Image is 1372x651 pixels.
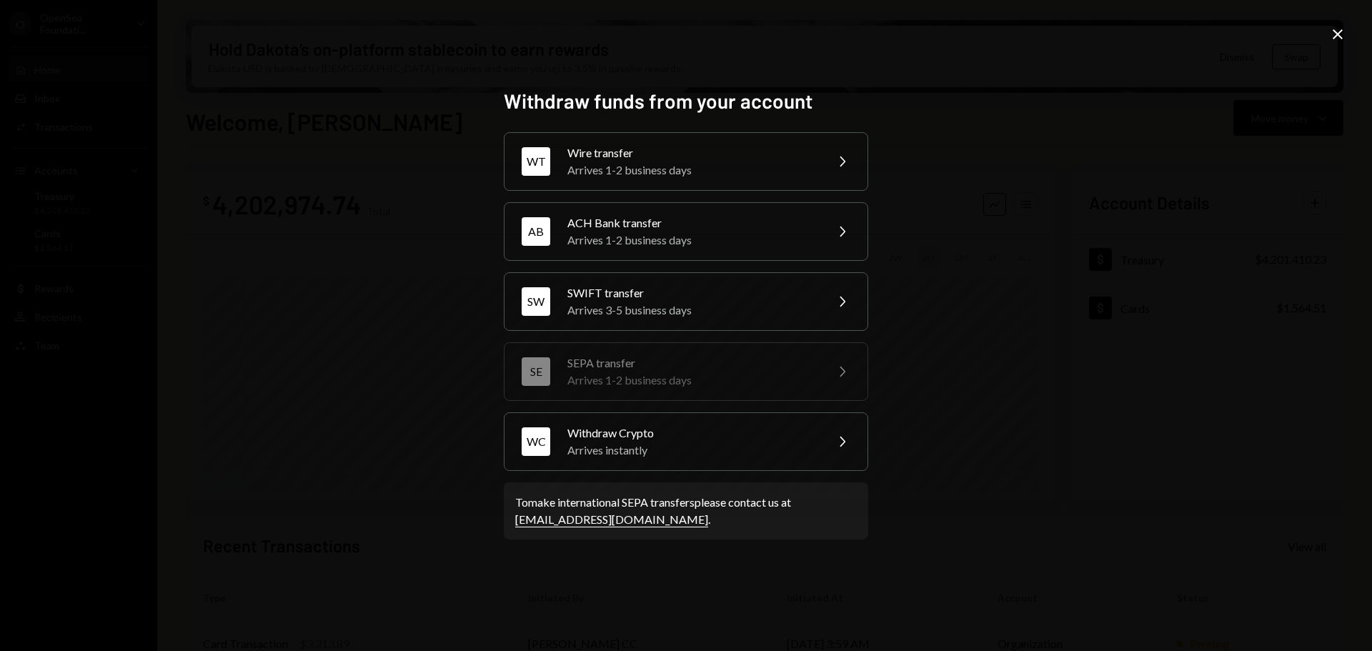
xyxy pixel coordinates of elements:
[567,214,816,232] div: ACH Bank transfer
[567,232,816,249] div: Arrives 1-2 business days
[567,144,816,161] div: Wire transfer
[504,202,868,261] button: ABACH Bank transferArrives 1-2 business days
[567,284,816,302] div: SWIFT transfer
[504,87,868,115] h2: Withdraw funds from your account
[567,424,816,442] div: Withdraw Crypto
[515,512,708,527] a: [EMAIL_ADDRESS][DOMAIN_NAME]
[567,372,816,389] div: Arrives 1-2 business days
[515,494,857,528] div: To make international SEPA transfers please contact us at .
[504,342,868,401] button: SESEPA transferArrives 1-2 business days
[567,442,816,459] div: Arrives instantly
[567,302,816,319] div: Arrives 3-5 business days
[504,412,868,471] button: WCWithdraw CryptoArrives instantly
[567,161,816,179] div: Arrives 1-2 business days
[522,217,550,246] div: AB
[504,132,868,191] button: WTWire transferArrives 1-2 business days
[522,287,550,316] div: SW
[522,427,550,456] div: WC
[522,147,550,176] div: WT
[567,354,816,372] div: SEPA transfer
[522,357,550,386] div: SE
[504,272,868,331] button: SWSWIFT transferArrives 3-5 business days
